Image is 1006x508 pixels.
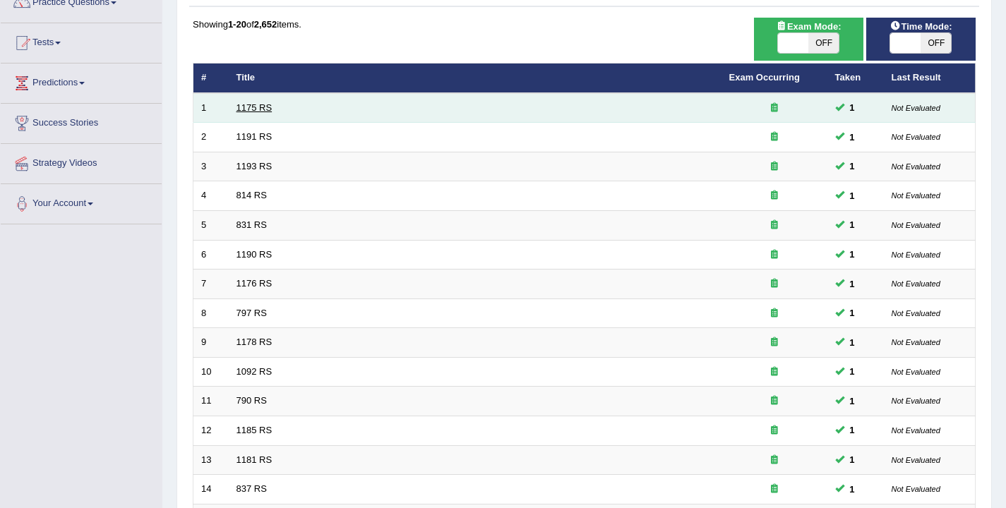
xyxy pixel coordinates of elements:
[193,152,229,181] td: 3
[193,445,229,475] td: 13
[193,298,229,328] td: 8
[729,72,800,83] a: Exam Occurring
[254,19,277,30] b: 2,652
[892,162,940,171] small: Not Evaluated
[729,102,820,115] div: Exam occurring question
[892,133,940,141] small: Not Evaluated
[892,485,940,493] small: Not Evaluated
[1,23,162,59] a: Tests
[236,102,273,113] a: 1175 RS
[844,394,861,409] span: You can still take this question
[844,306,861,320] span: You can still take this question
[729,131,820,144] div: Exam occurring question
[729,394,820,408] div: Exam occurring question
[844,277,861,291] span: You can still take this question
[844,159,861,174] span: You can still take this question
[236,395,267,406] a: 790 RS
[892,338,940,346] small: Not Evaluated
[193,18,976,31] div: Showing of items.
[892,309,940,317] small: Not Evaluated
[193,181,229,211] td: 4
[844,423,861,437] span: You can still take this question
[1,104,162,139] a: Success Stories
[844,188,861,203] span: You can still take this question
[236,249,273,260] a: 1190 RS
[844,482,861,497] span: You can still take this question
[844,130,861,145] span: You can still take this question
[193,475,229,504] td: 14
[729,307,820,320] div: Exam occurring question
[236,190,267,200] a: 814 RS
[193,387,229,416] td: 11
[892,426,940,435] small: Not Evaluated
[236,366,273,377] a: 1092 RS
[827,64,884,93] th: Taken
[193,328,229,358] td: 9
[892,250,940,259] small: Not Evaluated
[808,33,839,53] span: OFF
[844,364,861,379] span: You can still take this question
[892,104,940,112] small: Not Evaluated
[1,144,162,179] a: Strategy Videos
[236,278,273,289] a: 1176 RS
[236,308,267,318] a: 797 RS
[729,248,820,262] div: Exam occurring question
[892,456,940,464] small: Not Evaluated
[228,19,246,30] b: 1-20
[892,368,940,376] small: Not Evaluated
[193,270,229,299] td: 7
[770,19,846,34] span: Exam Mode:
[236,219,267,230] a: 831 RS
[193,93,229,123] td: 1
[892,397,940,405] small: Not Evaluated
[193,416,229,445] td: 12
[844,452,861,467] span: You can still take this question
[729,454,820,467] div: Exam occurring question
[1,64,162,99] a: Predictions
[729,277,820,291] div: Exam occurring question
[892,279,940,288] small: Not Evaluated
[236,131,273,142] a: 1191 RS
[844,100,861,115] span: You can still take this question
[236,337,273,347] a: 1178 RS
[193,211,229,241] td: 5
[193,64,229,93] th: #
[884,19,957,34] span: Time Mode:
[844,335,861,350] span: You can still take this question
[844,247,861,262] span: You can still take this question
[236,425,273,435] a: 1185 RS
[921,33,951,53] span: OFF
[892,191,940,200] small: Not Evaluated
[754,18,863,61] div: Show exams occurring in exams
[1,184,162,219] a: Your Account
[193,123,229,152] td: 2
[193,240,229,270] td: 6
[884,64,976,93] th: Last Result
[236,161,273,171] a: 1193 RS
[729,189,820,202] div: Exam occurring question
[236,454,273,465] a: 1181 RS
[729,365,820,379] div: Exam occurring question
[193,357,229,387] td: 10
[729,160,820,174] div: Exam occurring question
[729,336,820,349] div: Exam occurring question
[729,483,820,496] div: Exam occurring question
[844,217,861,232] span: You can still take this question
[729,219,820,232] div: Exam occurring question
[236,483,267,494] a: 837 RS
[729,424,820,437] div: Exam occurring question
[892,221,940,229] small: Not Evaluated
[229,64,721,93] th: Title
